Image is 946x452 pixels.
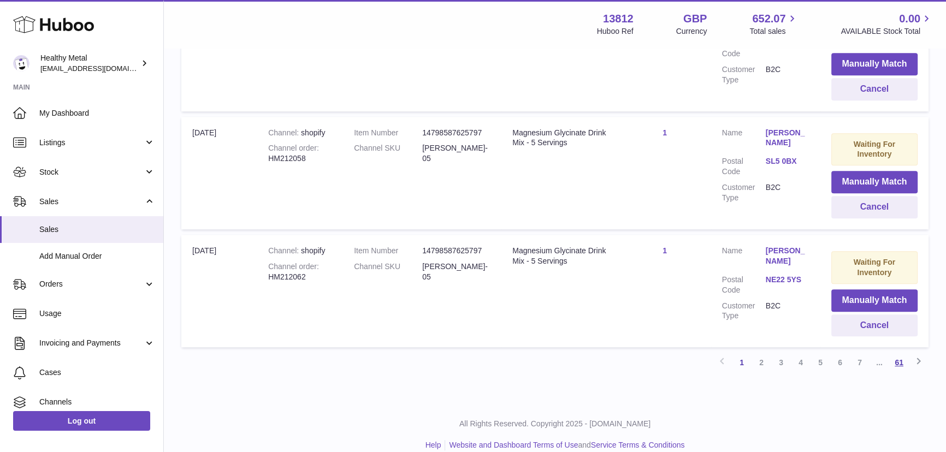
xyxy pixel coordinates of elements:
[39,279,144,289] span: Orders
[749,26,798,37] span: Total sales
[732,353,752,372] a: 1
[889,353,909,372] a: 61
[449,441,578,449] a: Website and Dashboard Terms of Use
[854,258,895,277] strong: Waiting For Inventory
[268,246,332,256] div: shopify
[722,156,766,177] dt: Postal Code
[722,38,766,59] dt: Postal Code
[39,338,144,348] span: Invoicing and Payments
[722,128,766,151] dt: Name
[445,440,684,450] li: and
[831,78,918,100] button: Cancel
[268,143,332,164] div: HM212058
[831,196,918,218] button: Cancel
[422,261,490,282] dd: [PERSON_NAME]-05
[766,128,809,148] a: [PERSON_NAME]
[791,353,811,372] a: 4
[749,11,798,37] a: 652.07 Total sales
[39,308,155,319] span: Usage
[752,353,771,372] a: 2
[676,26,707,37] div: Currency
[766,275,809,285] a: NE22 5YS
[766,156,809,166] a: SL5 0BX
[422,246,490,256] dd: 14798587625797
[850,353,870,372] a: 7
[831,53,918,75] button: Manually Match
[39,251,155,261] span: Add Manual Order
[512,246,607,266] div: Magnesium Glycinate Drink Mix - 5 Servings
[722,64,766,85] dt: Customer Type
[811,353,830,372] a: 5
[766,246,809,266] a: [PERSON_NAME]
[425,441,441,449] a: Help
[39,167,144,177] span: Stock
[268,144,319,152] strong: Channel order
[766,301,809,322] dd: B2C
[39,397,155,407] span: Channels
[591,441,685,449] a: Service Terms & Conditions
[766,182,809,203] dd: B2C
[663,246,667,255] a: 1
[39,197,144,207] span: Sales
[722,182,766,203] dt: Customer Type
[830,353,850,372] a: 6
[831,314,918,337] button: Cancel
[766,64,809,85] dd: B2C
[512,128,607,148] div: Magnesium Glycinate Drink Mix - 5 Servings
[422,143,490,164] dd: [PERSON_NAME]-05
[683,11,707,26] strong: GBP
[831,289,918,312] button: Manually Match
[40,53,139,74] div: Healthy Metal
[181,117,257,229] td: [DATE]
[39,367,155,378] span: Cases
[268,261,332,282] div: HM212062
[354,143,422,164] dt: Channel SKU
[39,224,155,235] span: Sales
[39,138,144,148] span: Listings
[722,246,766,269] dt: Name
[173,419,937,429] p: All Rights Reserved. Copyright 2025 - [DOMAIN_NAME]
[854,140,895,159] strong: Waiting For Inventory
[181,235,257,347] td: [DATE]
[870,353,889,372] span: ...
[354,128,422,138] dt: Item Number
[268,128,332,138] div: shopify
[354,246,422,256] dt: Item Number
[40,64,161,73] span: [EMAIL_ADDRESS][DOMAIN_NAME]
[831,171,918,193] button: Manually Match
[354,261,422,282] dt: Channel SKU
[268,128,301,137] strong: Channel
[422,128,490,138] dd: 14798587625797
[597,26,634,37] div: Huboo Ref
[39,108,155,118] span: My Dashboard
[663,128,667,137] a: 1
[603,11,634,26] strong: 13812
[841,26,933,37] span: AVAILABLE Stock Total
[899,11,920,26] span: 0.00
[722,275,766,295] dt: Postal Code
[13,55,29,72] img: internalAdmin-13812@internal.huboo.com
[771,353,791,372] a: 3
[268,262,319,271] strong: Channel order
[268,246,301,255] strong: Channel
[752,11,785,26] span: 652.07
[722,301,766,322] dt: Customer Type
[13,411,150,431] a: Log out
[841,11,933,37] a: 0.00 AVAILABLE Stock Total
